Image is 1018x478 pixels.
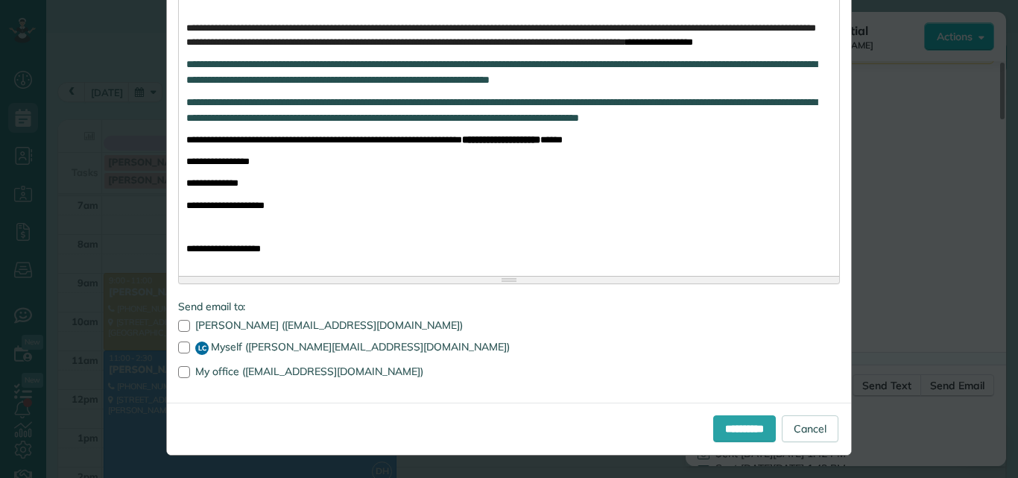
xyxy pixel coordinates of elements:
[178,299,840,314] label: Send email to:
[178,366,840,377] label: My office ([EMAIL_ADDRESS][DOMAIN_NAME])
[178,320,840,330] label: [PERSON_NAME] ([EMAIL_ADDRESS][DOMAIN_NAME])
[178,342,840,355] label: Myself ([PERSON_NAME][EMAIL_ADDRESS][DOMAIN_NAME])
[195,342,209,355] span: LC
[179,277,839,283] div: Resize
[782,415,838,442] a: Cancel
